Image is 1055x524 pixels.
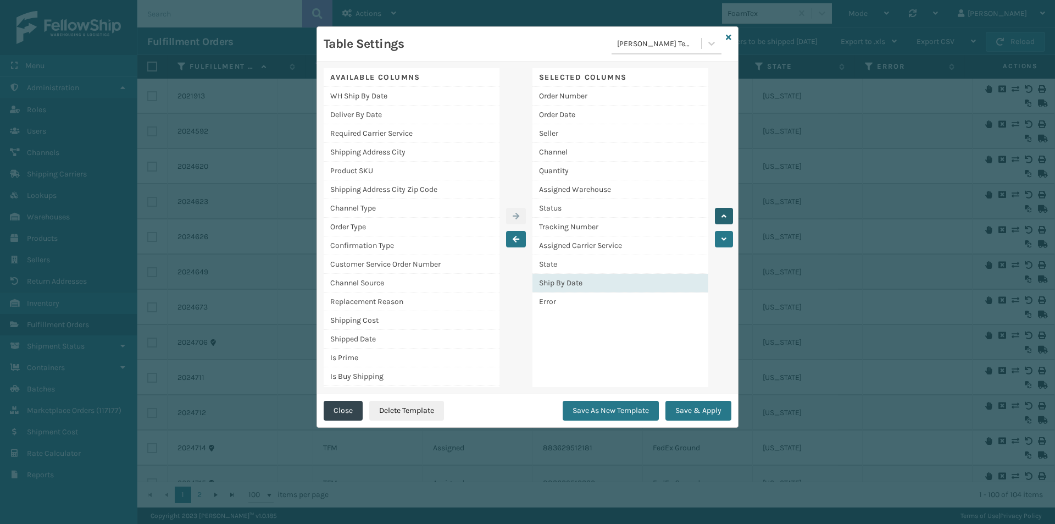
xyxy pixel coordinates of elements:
[532,68,708,87] div: Selected Columns
[665,401,731,421] button: Save & Apply
[324,124,499,143] div: Required Carrier Service
[324,199,499,218] div: Channel Type
[324,330,499,349] div: Shipped Date
[324,311,499,330] div: Shipping Cost
[532,106,708,124] div: Order Date
[532,143,708,162] div: Channel
[324,180,499,199] div: Shipping Address City Zip Code
[324,68,499,87] div: Available Columns
[532,162,708,180] div: Quantity
[532,293,708,311] div: Error
[324,87,499,106] div: WH Ship By Date
[532,87,708,106] div: Order Number
[324,106,499,124] div: Deliver By Date
[532,218,708,236] div: Tracking Number
[324,143,499,162] div: Shipping Address City
[617,38,702,49] div: [PERSON_NAME] Template
[324,218,499,236] div: Order Type
[324,349,499,367] div: Is Prime
[324,401,363,421] button: Close
[324,274,499,293] div: Channel Source
[324,367,499,386] div: Is Buy Shipping
[532,180,708,199] div: Assigned Warehouse
[324,293,499,311] div: Replacement Reason
[324,36,404,52] h3: Table Settings
[324,386,499,405] div: Is Replacement
[532,199,708,218] div: Status
[324,236,499,255] div: Confirmation Type
[532,236,708,255] div: Assigned Carrier Service
[369,401,444,421] button: Delete Template
[563,401,659,421] button: Save As New Template
[324,255,499,274] div: Customer Service Order Number
[324,162,499,180] div: Product SKU
[532,274,708,293] div: Ship By Date
[532,255,708,274] div: State
[532,124,708,143] div: Seller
